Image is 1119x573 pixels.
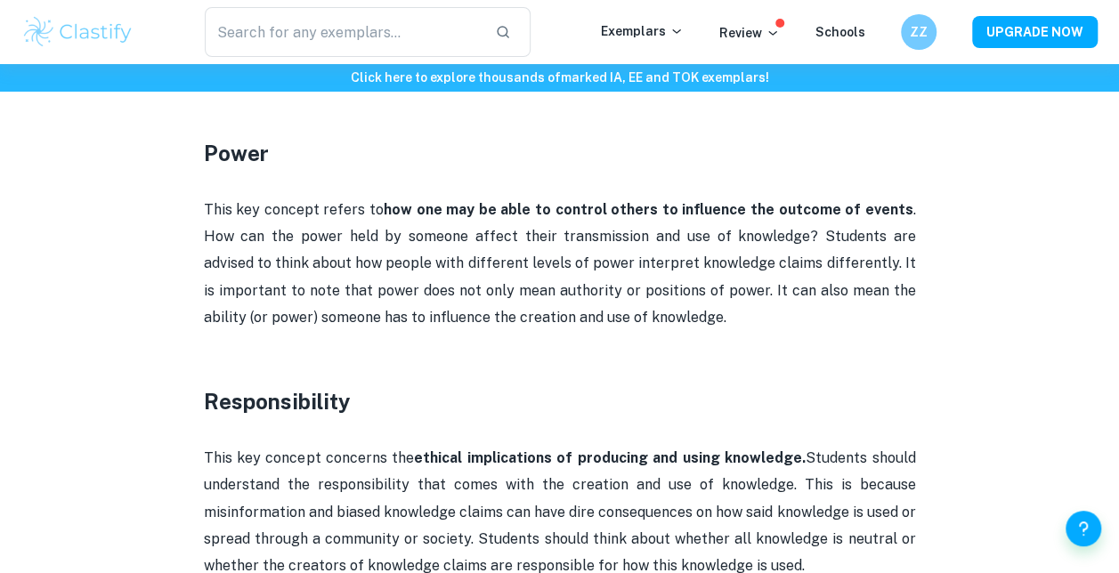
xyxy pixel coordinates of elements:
button: Help and Feedback [1066,511,1101,546]
h3: Power [204,137,916,169]
strong: ethical implications of producing and using knowledge. [414,449,806,466]
h6: Click here to explore thousands of marked IA, EE and TOK exemplars ! [4,68,1115,87]
button: UPGRADE NOW [972,16,1098,48]
button: ZZ [901,14,937,50]
strong: how one may be able to control others to influence the outcome of events [384,201,913,218]
h6: ZZ [909,22,929,42]
a: Schools [815,25,865,39]
input: Search for any exemplars... [205,7,482,57]
p: Review [719,23,780,43]
img: Clastify logo [21,14,134,50]
p: This key concept refers to . How can the power held by someone affect their transmission and use ... [204,197,916,332]
h3: Responsibility [204,385,916,417]
p: Exemplars [601,21,684,41]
